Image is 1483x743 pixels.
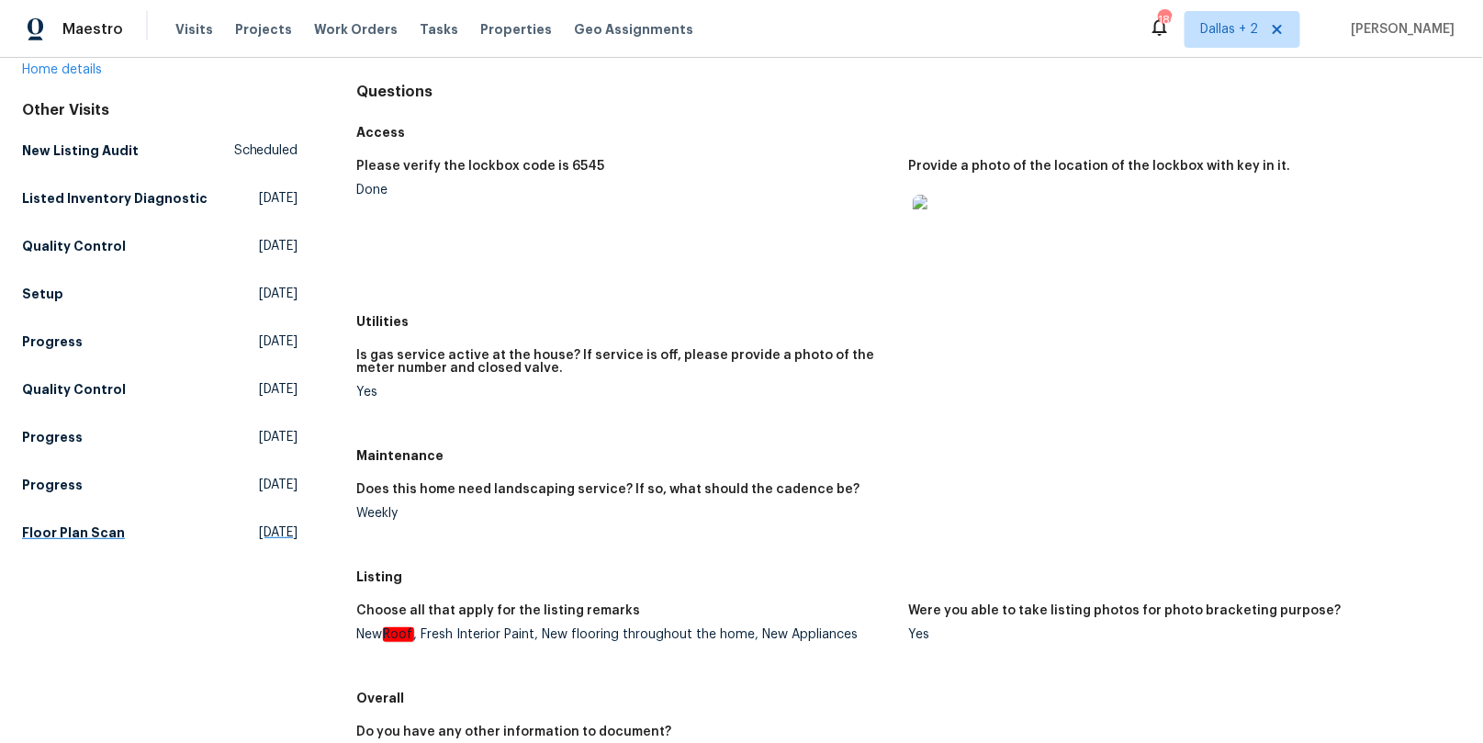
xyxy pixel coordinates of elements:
[22,523,125,542] h5: Floor Plan Scan
[260,285,298,303] span: [DATE]
[260,237,298,255] span: [DATE]
[22,380,126,399] h5: Quality Control
[1158,11,1171,29] div: 186
[357,123,1461,141] h5: Access
[357,483,860,496] h5: Does this home need landscaping service? If so, what should the cadence be?
[22,428,83,446] h5: Progress
[1200,20,1258,39] span: Dallas + 2
[357,349,894,375] h5: Is gas service active at the house? If service is off, please provide a photo of the meter number...
[22,468,298,501] a: Progress[DATE]
[22,325,298,358] a: Progress[DATE]
[22,141,139,160] h5: New Listing Audit
[357,160,605,173] h5: Please verify the lockbox code is 6545
[314,20,398,39] span: Work Orders
[22,63,102,76] a: Home details
[22,277,298,310] a: Setup[DATE]
[357,568,1461,586] h5: Listing
[260,189,298,208] span: [DATE]
[22,332,83,351] h5: Progress
[22,421,298,454] a: Progress[DATE]
[22,373,298,406] a: Quality Control[DATE]
[260,476,298,494] span: [DATE]
[357,507,894,520] div: Weekly
[909,604,1342,617] h5: Were you able to take listing photos for photo bracketing purpose?
[260,380,298,399] span: [DATE]
[22,189,208,208] h5: Listed Inventory Diagnostic
[22,285,63,303] h5: Setup
[1344,20,1455,39] span: [PERSON_NAME]
[62,20,123,39] span: Maestro
[357,726,672,738] h5: Do you have any other information to document?
[175,20,213,39] span: Visits
[357,386,894,399] div: Yes
[260,332,298,351] span: [DATE]
[22,182,298,215] a: Listed Inventory Diagnostic[DATE]
[383,627,414,642] em: Roof
[357,184,894,197] div: Done
[909,628,1446,641] div: Yes
[22,237,126,255] h5: Quality Control
[260,428,298,446] span: [DATE]
[909,160,1291,173] h5: Provide a photo of the location of the lockbox with key in it.
[22,134,298,167] a: New Listing AuditScheduled
[235,20,292,39] span: Projects
[574,20,693,39] span: Geo Assignments
[357,312,1461,331] h5: Utilities
[22,516,298,549] a: Floor Plan Scan[DATE]
[357,689,1461,707] h5: Overall
[357,604,641,617] h5: Choose all that apply for the listing remarks
[234,141,298,160] span: Scheduled
[480,20,552,39] span: Properties
[420,23,458,36] span: Tasks
[357,446,1461,465] h5: Maintenance
[357,83,1461,101] h4: Questions
[22,230,298,263] a: Quality Control[DATE]
[22,476,83,494] h5: Progress
[357,628,894,641] div: New , Fresh Interior Paint, New flooring throughout the home, New Appliances
[22,101,298,119] div: Other Visits
[260,523,298,542] span: [DATE]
